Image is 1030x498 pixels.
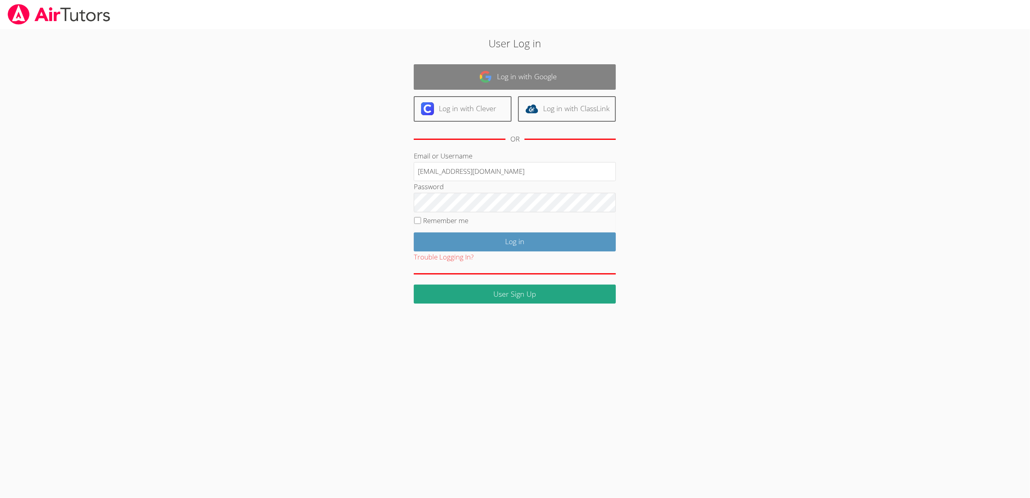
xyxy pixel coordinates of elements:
[414,96,512,122] a: Log in with Clever
[414,64,616,90] a: Log in with Google
[414,151,472,160] label: Email or Username
[525,102,538,115] img: classlink-logo-d6bb404cc1216ec64c9a2012d9dc4662098be43eaf13dc465df04b49fa7ab582.svg
[518,96,616,122] a: Log in with ClassLink
[7,4,111,25] img: airtutors_banner-c4298cdbf04f3fff15de1276eac7730deb9818008684d7c2e4769d2f7ddbe033.png
[414,232,616,251] input: Log in
[414,251,474,263] button: Trouble Logging In?
[510,133,520,145] div: OR
[237,36,793,51] h2: User Log in
[423,216,469,225] label: Remember me
[414,182,444,191] label: Password
[421,102,434,115] img: clever-logo-6eab21bc6e7a338710f1a6ff85c0baf02591cd810cc4098c63d3a4b26e2feb20.svg
[414,285,616,304] a: User Sign Up
[479,70,492,83] img: google-logo-50288ca7cdecda66e5e0955fdab243c47b7ad437acaf1139b6f446037453330a.svg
